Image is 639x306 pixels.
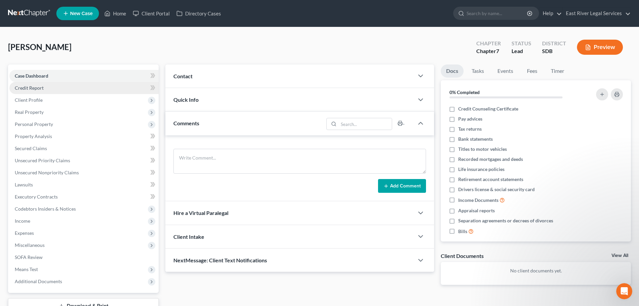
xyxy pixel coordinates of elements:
[15,182,33,187] span: Lawsuits
[15,109,44,115] span: Real Property
[15,226,29,231] span: Home
[106,226,118,231] span: Help
[8,42,71,52] span: [PERSON_NAME]
[173,120,199,126] span: Comments
[15,158,70,163] span: Unsecured Priority Claims
[15,133,52,139] span: Property Analysis
[15,170,79,175] span: Unsecured Nonpriority Claims
[15,242,45,248] span: Miscellaneous
[173,210,228,216] span: Hire a Virtual Paralegal
[9,179,159,191] a: Lawsuits
[458,176,523,183] span: Retirement account statements
[9,167,159,179] a: Unsecured Nonpriority Claims
[5,18,129,32] div: Search for help
[7,60,76,65] span: Schedule A/B - Unpaid Wages
[173,7,224,19] a: Directory Cases
[458,186,535,193] span: Drivers license & social security card
[15,254,43,260] span: SOFA Review
[15,145,47,151] span: Secured Claims
[512,47,531,55] div: Lead
[82,207,115,212] span: compensation
[70,11,93,16] span: New Case
[7,82,88,94] span: Chapter 7 Means Test Calculation - Unemployment
[458,207,495,214] span: Appraisal reports
[521,64,543,78] a: Fees
[15,266,38,272] span: Means Test
[542,47,566,55] div: SDB
[458,126,482,132] span: Tax returns
[496,48,499,54] span: 7
[476,40,501,47] div: Chapter
[15,170,76,175] span: of Equity Security Holders
[339,118,392,130] input: Search...
[9,130,159,142] a: Property Analysis
[15,218,30,224] span: Income
[11,125,45,131] span: compensation
[15,278,62,284] span: Additional Documents
[22,67,109,72] span: enter Schedule A/B (106 A/B) Line 30
[173,73,193,79] span: Contact
[173,233,204,240] span: Client Intake
[512,40,531,47] div: Status
[7,67,17,72] span: How
[542,40,566,47] div: District
[15,230,34,236] span: Expenses
[15,121,53,127] span: Personal Property
[7,45,62,50] span: Attorney's Disclosure of
[458,228,467,235] span: Bills
[59,3,77,15] h1: Help
[7,200,116,212] span: Chapter 11 Statement of Your Current Monthly Income (122B) - Unemployment
[458,116,482,122] span: Pay advices
[458,197,498,204] span: Income Documents
[441,64,464,78] a: Docs
[7,111,110,131] span: from private disability policies or annuities, or
[45,210,89,236] button: Messages
[446,267,626,274] p: No client documents yet.
[7,185,15,190] span: List
[7,125,114,138] span: for death of a person upon whom the debtor was dependent for support.
[15,194,58,200] span: Executory Contracts
[15,73,48,79] span: Case Dashboard
[458,105,518,112] span: Credit Counseling Certificate
[66,111,99,117] span: compensation
[458,136,493,142] span: Bank statements
[129,7,173,19] a: Client Portal
[173,96,199,103] span: Quick Info
[458,166,504,173] span: Life insurance policies
[9,70,159,82] a: Case Dashboard
[9,251,159,263] a: SOFA Review
[563,7,631,19] a: East River Legal Services
[458,156,523,163] span: Recorded mortgages and deeds
[7,147,105,160] span: Chapter 13 Statement of Current Monthly Income - Unemployment
[577,40,623,55] button: Preview
[466,64,489,78] a: Tasks
[7,170,15,175] span: List
[90,210,134,236] button: Help
[441,252,484,259] div: Client Documents
[101,7,129,19] a: Home
[9,155,159,167] a: Unsecured Priority Claims
[616,283,632,299] iframe: Intercom live chat
[9,82,159,94] a: Credit Report
[378,179,426,193] button: Add Comment
[449,89,480,95] strong: 0% Completed
[173,257,267,263] span: NextMessage: Client Text Notifications
[62,45,96,50] span: Compensation
[43,89,76,94] span: compensation
[15,97,43,103] span: Client Profile
[120,23,125,28] div: Clear
[611,253,628,258] a: View All
[15,206,76,212] span: Codebtors Insiders & Notices
[9,191,159,203] a: Executory Contracts
[9,142,159,155] a: Secured Claims
[476,47,501,55] div: Chapter
[65,155,98,160] span: compensation
[15,185,76,190] span: of Equity Security Holders
[492,64,519,78] a: Events
[69,104,103,110] span: Compensation
[458,217,553,224] span: Separation agreements or decrees of divorces
[4,3,17,15] button: go back
[15,85,44,91] span: Credit Report
[7,104,69,110] span: [US_STATE] Schedule C-1 -
[56,226,79,231] span: Messages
